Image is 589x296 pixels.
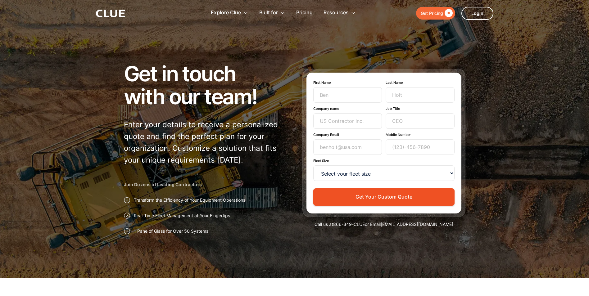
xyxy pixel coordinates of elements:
div: Resources [324,3,356,23]
label: Company name [313,106,382,111]
input: Ben [313,87,382,103]
input: US Contractor Inc. [313,113,382,129]
div: Built for [259,3,285,23]
a: 866-349-CLUE [333,222,365,227]
a: [EMAIL_ADDRESS][DOMAIN_NAME] [381,222,453,227]
p: Transform the Efficiency of Your Equipment Operations [134,197,245,203]
div: Built for [259,3,278,23]
div: Resources [324,3,349,23]
div: Explore Clue [211,3,241,23]
label: Company Email [313,132,382,137]
label: First Name [313,80,382,85]
a: Get Pricing [416,7,455,20]
button: Get Your Custom Quote [313,188,455,205]
div: Explore Clue [211,3,248,23]
label: Mobile Number [386,132,455,137]
label: Job Title [386,106,455,111]
input: Holt [386,87,455,103]
div: Call us at or Email [302,221,465,227]
a: Login [461,7,493,20]
div:  [443,9,453,17]
div: Get Pricing [421,9,443,17]
img: Approval checkmark icon [124,213,130,219]
p: Enter your details to receive a personalized quote and find the perfect plan for your organizatio... [124,119,287,166]
p: Real-Time Fleet Management at Your Fingertips [134,213,230,219]
input: benholt@usa.com [313,139,382,155]
p: 1 Pane of Glass for Over 50 Systems [134,228,208,234]
a: Pricing [296,3,313,23]
input: CEO [386,113,455,129]
label: Fleet Size [313,159,455,163]
input: (123)-456-7890 [386,139,455,155]
label: Last Name [386,80,455,85]
img: Approval checkmark icon [124,197,130,203]
img: Approval checkmark icon [124,228,130,234]
h2: Join Dozens of Leading Contractors [124,182,287,188]
h1: Get in touch with our team! [124,62,287,108]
